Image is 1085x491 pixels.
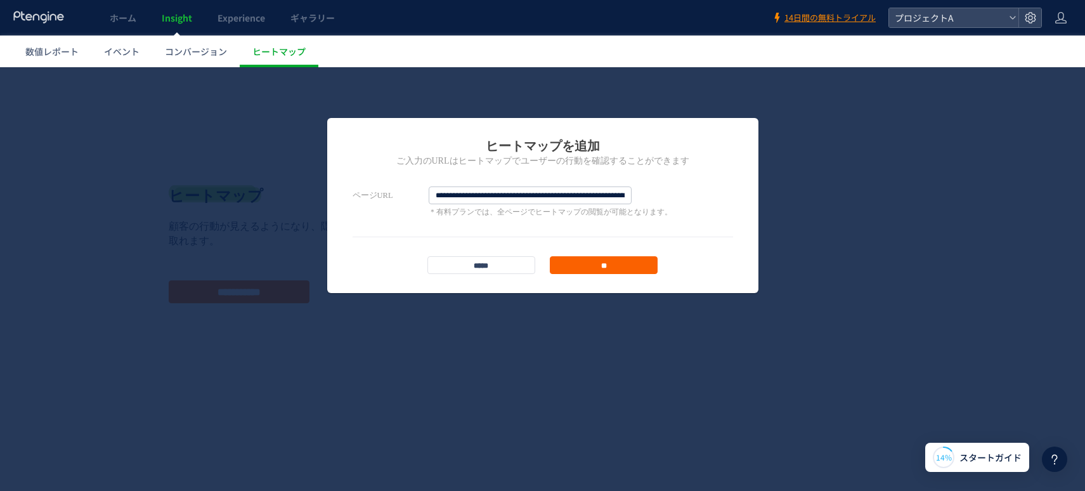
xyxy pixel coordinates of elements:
[891,8,1004,27] span: プロジェクトA
[936,452,952,462] span: 14%
[162,11,192,24] span: Insight
[429,140,672,150] p: ＊有料プランでは、全ページでヒートマップの閲覧が可能となります。
[353,70,733,88] h1: ヒートマップを追加
[353,88,733,100] h2: ご入力のURLはヒートマップでユーザーの行動を確認することができます
[25,45,79,58] span: 数値レポート
[290,11,335,24] span: ギャラリー
[104,45,140,58] span: イベント
[165,45,227,58] span: コンバージョン
[959,451,1022,464] span: スタートガイド
[772,12,876,24] a: 14日間の無料トライアル
[218,11,265,24] span: Experience
[784,12,876,24] span: 14日間の無料トライアル
[252,45,306,58] span: ヒートマップ
[353,119,429,137] label: ページURL
[110,11,136,24] span: ホーム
